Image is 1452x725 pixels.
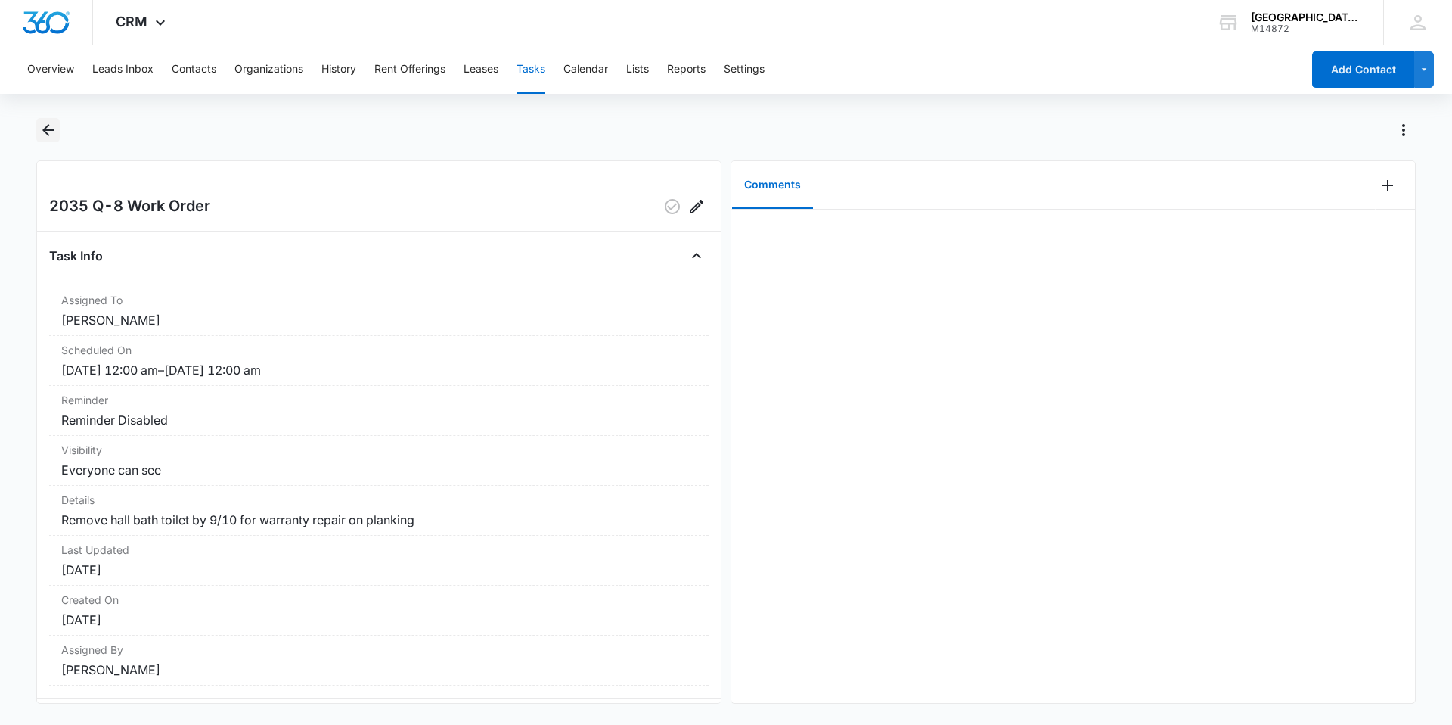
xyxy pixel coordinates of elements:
[684,194,709,219] button: Edit
[172,45,216,94] button: Contacts
[1312,51,1414,88] button: Add Contact
[563,45,608,94] button: Calendar
[61,661,697,679] dd: [PERSON_NAME]
[49,486,709,536] div: DetailsRemove hall bath toilet by 9/10 for warranty repair on planking
[61,511,697,529] dd: Remove hall bath toilet by 9/10 for warranty repair on planking
[1391,118,1416,142] button: Actions
[517,45,545,94] button: Tasks
[464,45,498,94] button: Leases
[61,492,697,508] dt: Details
[49,247,103,265] h4: Task Info
[61,342,697,358] dt: Scheduled On
[667,45,706,94] button: Reports
[1376,173,1400,198] button: Add Comment
[61,392,697,408] dt: Reminder
[61,461,697,479] dd: Everyone can see
[49,636,709,686] div: Assigned By[PERSON_NAME]
[626,45,649,94] button: Lists
[684,244,709,268] button: Close
[61,361,697,379] dd: [DATE] 12:00 am – [DATE] 12:00 am
[61,642,697,658] dt: Assigned By
[49,436,709,486] div: VisibilityEveryone can see
[116,14,147,30] span: CRM
[49,586,709,636] div: Created On[DATE]
[374,45,445,94] button: Rent Offerings
[61,611,697,629] dd: [DATE]
[724,45,765,94] button: Settings
[92,45,154,94] button: Leads Inbox
[1251,11,1361,23] div: account name
[61,561,697,579] dd: [DATE]
[234,45,303,94] button: Organizations
[321,45,356,94] button: History
[732,162,813,209] button: Comments
[61,592,697,608] dt: Created On
[61,542,697,558] dt: Last Updated
[49,286,709,336] div: Assigned To[PERSON_NAME]
[1251,23,1361,34] div: account id
[61,292,697,308] dt: Assigned To
[49,536,709,586] div: Last Updated[DATE]
[49,194,210,219] h2: 2035 Q-8 Work Order
[36,118,60,142] button: Back
[27,45,74,94] button: Overview
[49,336,709,386] div: Scheduled On[DATE] 12:00 am–[DATE] 12:00 am
[61,442,697,458] dt: Visibility
[61,311,697,329] dd: [PERSON_NAME]
[49,386,709,436] div: ReminderReminder Disabled
[61,411,697,429] dd: Reminder Disabled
